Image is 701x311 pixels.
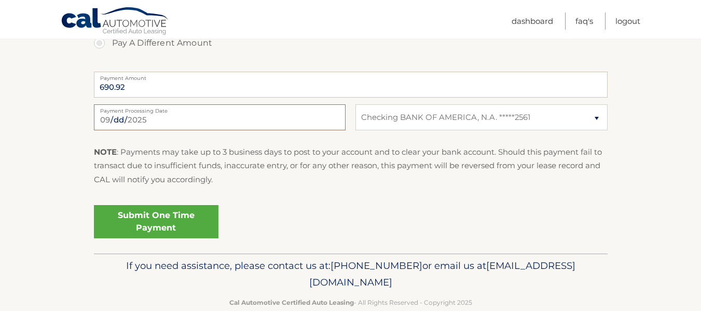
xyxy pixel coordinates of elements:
input: Payment Date [94,104,346,130]
label: Pay A Different Amount [94,33,608,53]
p: If you need assistance, please contact us at: or email us at [101,258,601,291]
label: Payment Amount [94,72,608,80]
a: Submit One Time Payment [94,205,218,238]
strong: Cal Automotive Certified Auto Leasing [229,299,354,306]
label: Payment Processing Date [94,104,346,113]
a: Cal Automotive [61,7,170,37]
input: Payment Amount [94,72,608,98]
a: FAQ's [575,12,593,30]
span: [PHONE_NUMBER] [331,260,422,272]
a: Dashboard [512,12,553,30]
strong: NOTE [94,147,117,157]
p: - All Rights Reserved - Copyright 2025 [101,297,601,308]
p: : Payments may take up to 3 business days to post to your account and to clear your bank account.... [94,145,608,186]
a: Logout [615,12,640,30]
